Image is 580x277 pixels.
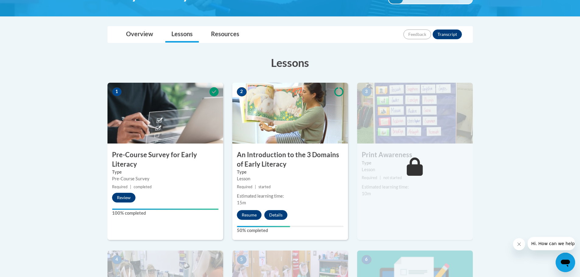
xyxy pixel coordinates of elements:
label: 100% completed [112,210,219,216]
img: Course Image [107,83,223,144]
div: Lesson [237,175,343,182]
a: Resources [205,26,245,43]
h3: Lessons [107,55,473,70]
button: Feedback [403,29,431,39]
span: 15m [237,200,246,205]
div: Estimated learning time: [237,193,343,199]
span: 10m [362,191,371,196]
iframe: Close message [513,238,525,250]
label: Type [112,169,219,175]
span: Hi. How can we help? [4,4,49,9]
label: Type [362,160,468,166]
button: Resume [237,210,262,220]
div: Your progress [112,209,219,210]
span: 3 [362,87,371,96]
a: Overview [120,26,159,43]
span: Required [112,185,128,189]
h3: An Introduction to the 3 Domains of Early Literacy [232,150,348,169]
span: 2 [237,87,247,96]
span: 6 [362,255,371,264]
img: Course Image [232,83,348,144]
div: Your progress [237,226,290,227]
iframe: Button to launch messaging window [556,253,575,272]
span: 5 [237,255,247,264]
span: 1 [112,87,122,96]
label: Type [237,169,343,175]
h3: Pre-Course Survey for Early Literacy [107,150,223,169]
div: Pre-Course Survey [112,175,219,182]
span: 4 [112,255,122,264]
a: Lessons [165,26,199,43]
h3: Print Awareness [357,150,473,160]
span: | [130,185,131,189]
span: not started [383,175,402,180]
img: Course Image [357,83,473,144]
span: | [255,185,256,189]
button: Review [112,193,135,203]
span: Required [362,175,377,180]
button: Transcript [433,29,462,39]
span: | [380,175,381,180]
label: 50% completed [237,227,343,234]
div: Estimated learning time: [362,184,468,190]
span: Required [237,185,252,189]
span: started [258,185,271,189]
iframe: Message from company [528,237,575,250]
button: Details [264,210,287,220]
div: Lesson [362,166,468,173]
span: completed [134,185,152,189]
